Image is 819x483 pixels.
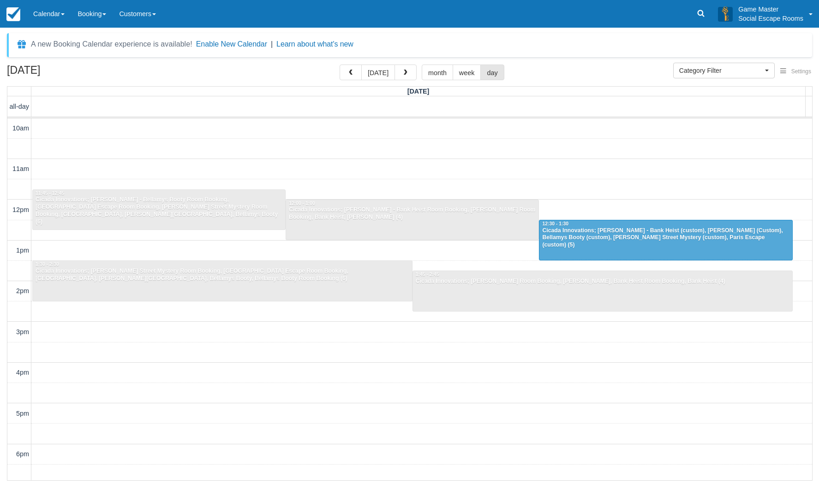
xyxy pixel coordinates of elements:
[286,200,539,240] a: 12:00 - 1:00Cicada Innovations; [PERSON_NAME] - Bank Heist Room Booking, [PERSON_NAME] Room Booki...
[288,206,536,221] div: Cicada Innovations; [PERSON_NAME] - Bank Heist Room Booking, [PERSON_NAME] Room Booking, Bank Hei...
[775,65,817,78] button: Settings
[673,63,775,78] button: Category Filter
[480,65,504,80] button: day
[10,103,29,110] span: all-day
[738,14,803,23] p: Social Escape Rooms
[718,6,733,21] img: A3
[31,39,192,50] div: A new Booking Calendar experience is available!
[7,65,124,82] h2: [DATE]
[542,221,568,226] span: 12:30 - 1:30
[16,287,29,295] span: 2pm
[12,206,29,213] span: 12pm
[422,65,453,80] button: month
[16,410,29,417] span: 5pm
[16,450,29,458] span: 6pm
[415,278,790,285] div: Cicada Innovations; [PERSON_NAME] Room Booking, [PERSON_NAME], Bank Heist Room Booking, Bank Heis...
[35,196,283,226] div: Cicada Innovations; [PERSON_NAME] - Bellamys Booty Room Booking, [GEOGRAPHIC_DATA] Escape Room Bo...
[16,247,29,254] span: 1pm
[32,260,412,301] a: 1:30 - 2:30Cicada Innovations; [PERSON_NAME] Street Mystery Room Booking, [GEOGRAPHIC_DATA] Escap...
[271,40,273,48] span: |
[16,369,29,376] span: 4pm
[36,262,59,267] span: 1:30 - 2:30
[542,227,789,249] div: Cicada Innovations; [PERSON_NAME] - Bank Heist (custom), [PERSON_NAME] (Custom), Bellamys Booty (...
[791,68,811,75] span: Settings
[453,65,481,80] button: week
[289,201,315,206] span: 12:00 - 1:00
[32,189,286,230] a: 11:45 - 12:45Cicada Innovations; [PERSON_NAME] - Bellamys Booty Room Booking, [GEOGRAPHIC_DATA] E...
[412,271,793,311] a: 1:45 - 2:45Cicada Innovations; [PERSON_NAME] Room Booking, [PERSON_NAME], Bank Heist Room Booking...
[416,272,439,277] span: 1:45 - 2:45
[407,88,430,95] span: [DATE]
[738,5,803,14] p: Game Master
[361,65,395,80] button: [DATE]
[196,40,267,49] button: Enable New Calendar
[36,191,64,196] span: 11:45 - 12:45
[12,165,29,172] span: 11am
[276,40,353,48] a: Learn about what's new
[539,220,792,260] a: 12:30 - 1:30Cicada Innovations; [PERSON_NAME] - Bank Heist (custom), [PERSON_NAME] (Custom), Bell...
[12,124,29,132] span: 10am
[679,66,763,75] span: Category Filter
[16,328,29,336] span: 3pm
[35,268,410,283] div: Cicada Innovations; [PERSON_NAME] Street Mystery Room Booking, [GEOGRAPHIC_DATA] Escape Room Book...
[6,7,20,21] img: checkfront-main-nav-mini-logo.png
